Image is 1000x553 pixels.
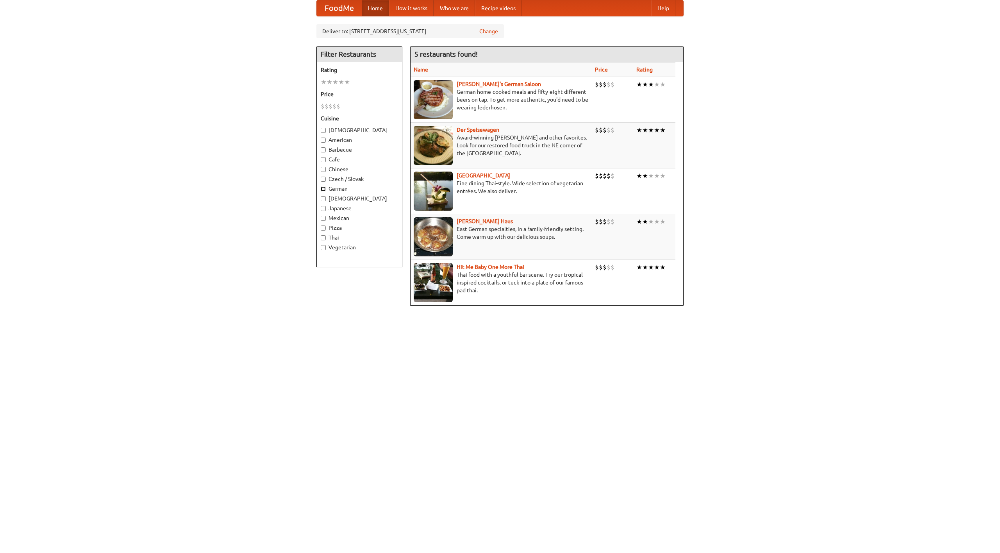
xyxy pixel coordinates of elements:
a: [PERSON_NAME] Haus [457,218,513,224]
li: $ [599,172,603,180]
a: FoodMe [317,0,362,16]
div: Deliver to: [STREET_ADDRESS][US_STATE] [316,24,504,38]
li: $ [595,217,599,226]
label: Czech / Slovak [321,175,398,183]
li: ★ [338,78,344,86]
input: American [321,138,326,143]
a: Who we are [434,0,475,16]
a: Help [651,0,675,16]
li: ★ [642,172,648,180]
li: ★ [636,126,642,134]
img: babythai.jpg [414,263,453,302]
label: Barbecue [321,146,398,154]
li: ★ [660,80,666,89]
li: $ [607,263,611,272]
li: ★ [660,172,666,180]
li: $ [595,172,599,180]
input: [DEMOGRAPHIC_DATA] [321,196,326,201]
li: ★ [636,172,642,180]
li: $ [332,102,336,111]
h5: Price [321,90,398,98]
li: ★ [642,263,648,272]
a: Price [595,66,608,73]
label: Japanese [321,204,398,212]
input: [DEMOGRAPHIC_DATA] [321,128,326,133]
li: $ [599,217,603,226]
li: ★ [636,80,642,89]
label: Mexican [321,214,398,222]
li: ★ [654,263,660,272]
input: Japanese [321,206,326,211]
li: ★ [327,78,332,86]
li: $ [607,217,611,226]
label: Cafe [321,156,398,163]
li: ★ [660,263,666,272]
li: ★ [636,217,642,226]
label: Chinese [321,165,398,173]
li: ★ [648,263,654,272]
label: German [321,185,398,193]
li: $ [603,172,607,180]
label: Vegetarian [321,243,398,251]
li: ★ [636,263,642,272]
p: East German specialties, in a family-friendly setting. Come warm up with our delicious soups. [414,225,589,241]
li: $ [607,126,611,134]
li: $ [599,263,603,272]
p: Award-winning [PERSON_NAME] and other favorites. Look for our restored food truck in the NE corne... [414,134,589,157]
a: [PERSON_NAME]'s German Saloon [457,81,541,87]
a: Hit Me Baby One More Thai [457,264,524,270]
li: ★ [332,78,338,86]
img: satay.jpg [414,172,453,211]
a: Change [479,27,498,35]
b: Der Speisewagen [457,127,499,133]
li: $ [321,102,325,111]
input: Mexican [321,216,326,221]
li: $ [595,263,599,272]
li: $ [611,172,614,180]
ng-pluralize: 5 restaurants found! [414,50,478,58]
li: ★ [642,217,648,226]
a: [GEOGRAPHIC_DATA] [457,172,510,179]
li: $ [603,80,607,89]
label: Thai [321,234,398,242]
input: Pizza [321,225,326,231]
li: ★ [642,80,648,89]
label: [DEMOGRAPHIC_DATA] [321,195,398,202]
label: [DEMOGRAPHIC_DATA] [321,126,398,134]
input: Barbecue [321,147,326,152]
li: $ [603,126,607,134]
li: ★ [648,172,654,180]
label: American [321,136,398,144]
li: $ [325,102,329,111]
li: $ [611,126,614,134]
label: Pizza [321,224,398,232]
img: esthers.jpg [414,80,453,119]
li: ★ [654,217,660,226]
li: $ [607,172,611,180]
li: ★ [648,126,654,134]
li: $ [599,80,603,89]
li: ★ [654,172,660,180]
li: ★ [654,80,660,89]
h4: Filter Restaurants [317,47,402,62]
li: ★ [648,217,654,226]
input: Vegetarian [321,245,326,250]
a: Home [362,0,389,16]
a: Rating [636,66,653,73]
li: ★ [660,217,666,226]
li: ★ [654,126,660,134]
h5: Cuisine [321,115,398,122]
li: $ [611,263,614,272]
li: $ [611,217,614,226]
img: kohlhaus.jpg [414,217,453,256]
li: $ [336,102,340,111]
li: $ [595,80,599,89]
p: Fine dining Thai-style. Wide selection of vegetarian entrées. We also deliver. [414,179,589,195]
li: $ [329,102,332,111]
li: ★ [321,78,327,86]
input: Cafe [321,157,326,162]
a: Recipe videos [475,0,522,16]
li: ★ [648,80,654,89]
input: Chinese [321,167,326,172]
